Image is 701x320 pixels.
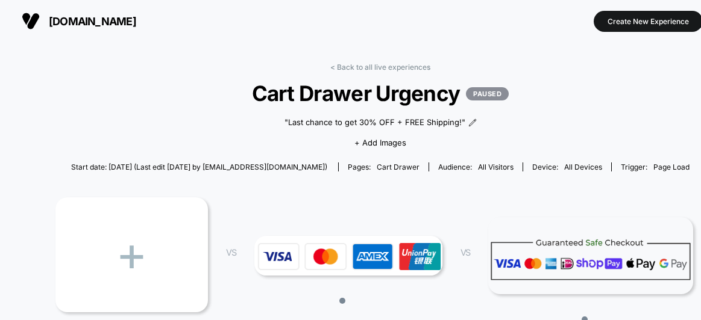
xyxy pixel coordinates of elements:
[354,138,406,147] span: + Add Images
[226,247,236,257] span: VS
[22,12,40,30] img: Visually logo
[55,197,208,312] div: +
[284,117,465,129] span: "Last chance to get 30% OFF + FREE Shipping!"
[377,162,420,171] span: cart drawer
[49,15,136,28] span: [DOMAIN_NAME]
[621,162,690,171] div: Trigger:
[88,81,673,106] span: Cart Drawer Urgency
[523,162,611,171] span: Device:
[348,162,420,171] div: Pages:
[438,162,514,171] div: Audience:
[461,247,470,257] span: VS
[254,236,442,275] img: undefined main
[488,217,693,294] img: undefined main
[71,162,327,171] span: Start date: [DATE] (Last edit [DATE] by [EMAIL_ADDRESS][DOMAIN_NAME])
[330,63,430,72] a: < Back to all live experiences
[18,11,140,31] button: [DOMAIN_NAME]
[564,162,602,171] span: all devices
[478,162,514,171] span: All Visitors
[653,162,690,171] span: Page Load
[466,87,509,100] p: PAUSED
